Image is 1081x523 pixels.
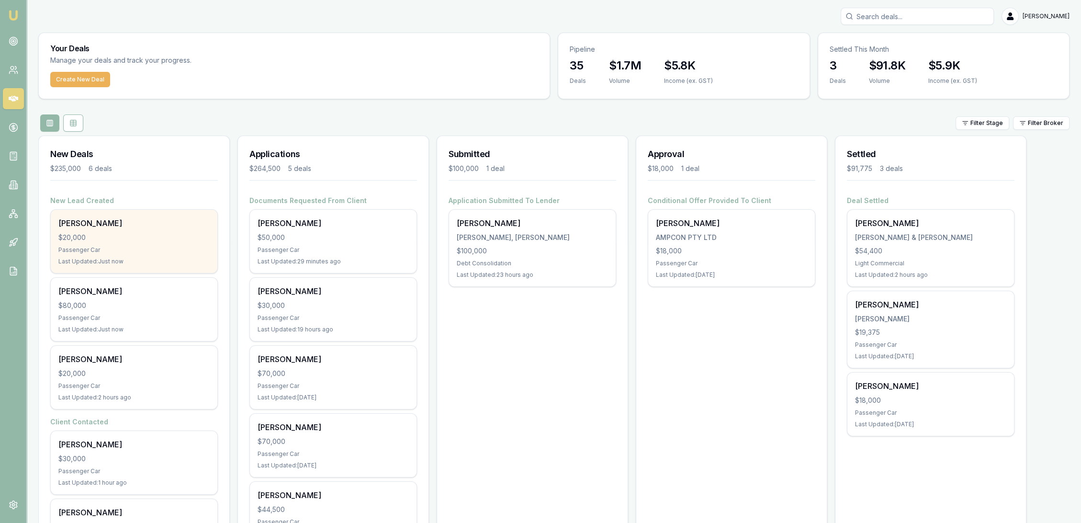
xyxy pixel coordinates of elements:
span: Filter Stage [970,119,1003,127]
div: [PERSON_NAME] [58,439,210,450]
div: 6 deals [89,164,112,173]
div: Debt Consolidation [457,260,608,267]
div: Last Updated: 2 hours ago [855,271,1006,279]
h3: $91.8K [869,58,905,73]
h3: $1.7M [609,58,641,73]
div: [PERSON_NAME] [58,285,210,297]
h4: New Lead Created [50,196,218,205]
div: $19,375 [855,328,1006,337]
div: [PERSON_NAME] [258,421,409,433]
h4: Client Contacted [50,417,218,427]
p: Settled This Month [830,45,1058,54]
div: $20,000 [58,233,210,242]
div: [PERSON_NAME] [58,217,210,229]
div: $20,000 [58,369,210,378]
h4: Conditional Offer Provided To Client [648,196,815,205]
button: Filter Stage [956,116,1009,130]
img: emu-icon-u.png [8,10,19,21]
div: Last Updated: [DATE] [656,271,807,279]
div: $18,000 [855,396,1006,405]
div: Last Updated: Just now [58,326,210,333]
div: $50,000 [258,233,409,242]
div: [PERSON_NAME] [855,217,1006,229]
div: Passenger Car [258,382,409,390]
div: $70,000 [258,437,409,446]
div: 1 deal [681,164,699,173]
div: $70,000 [258,369,409,378]
div: [PERSON_NAME] [58,507,210,518]
div: Last Updated: [DATE] [855,352,1006,360]
div: $44,500 [258,505,409,514]
div: Passenger Car [258,246,409,254]
h3: $5.8K [664,58,713,73]
h4: Documents Requested From Client [249,196,417,205]
div: 3 deals [880,164,903,173]
div: Light Commercial [855,260,1006,267]
h3: Applications [249,148,417,161]
div: $18,000 [648,164,674,173]
div: $30,000 [58,454,210,464]
div: [PERSON_NAME] [457,217,608,229]
div: $18,000 [656,246,807,256]
h3: 35 [570,58,586,73]
input: Search deals [841,8,994,25]
span: [PERSON_NAME] [1023,12,1070,20]
div: $91,775 [847,164,872,173]
div: [PERSON_NAME] [258,353,409,365]
div: Last Updated: [DATE] [258,394,409,401]
div: Passenger Car [656,260,807,267]
div: Passenger Car [58,314,210,322]
div: Last Updated: 1 hour ago [58,479,210,487]
div: Passenger Car [855,341,1006,349]
div: Passenger Car [58,382,210,390]
p: Manage your deals and track your progress. [50,55,295,66]
div: $54,400 [855,246,1006,256]
div: Volume [869,77,905,85]
h3: Your Deals [50,45,538,52]
div: $235,000 [50,164,81,173]
div: Passenger Car [58,246,210,254]
div: 1 deal [486,164,505,173]
div: [PERSON_NAME] [58,353,210,365]
div: [PERSON_NAME] [258,489,409,501]
button: Create New Deal [50,72,110,87]
p: Pipeline [570,45,798,54]
h4: Application Submitted To Lender [449,196,616,205]
div: Last Updated: [DATE] [258,462,409,469]
div: Deals [570,77,586,85]
div: [PERSON_NAME] [258,217,409,229]
div: Income (ex. GST) [928,77,977,85]
div: Last Updated: [DATE] [855,421,1006,428]
div: Deals [830,77,846,85]
div: Volume [609,77,641,85]
div: [PERSON_NAME] [855,299,1006,310]
div: $264,500 [249,164,281,173]
h3: Submitted [449,148,616,161]
div: 5 deals [288,164,311,173]
div: [PERSON_NAME] [258,285,409,297]
div: $100,000 [457,246,608,256]
div: Last Updated: Just now [58,258,210,265]
div: Passenger Car [855,409,1006,417]
div: Passenger Car [258,314,409,322]
h3: $5.9K [928,58,977,73]
div: $80,000 [58,301,210,310]
div: Last Updated: 29 minutes ago [258,258,409,265]
div: [PERSON_NAME] & [PERSON_NAME] [855,233,1006,242]
div: Income (ex. GST) [664,77,713,85]
h3: Settled [847,148,1014,161]
div: [PERSON_NAME] [855,380,1006,392]
div: $100,000 [449,164,479,173]
button: Filter Broker [1013,116,1070,130]
div: AMPCON PTY LTD [656,233,807,242]
div: $30,000 [258,301,409,310]
span: Filter Broker [1028,119,1063,127]
div: Passenger Car [258,450,409,458]
div: Last Updated: 23 hours ago [457,271,608,279]
h3: 3 [830,58,846,73]
div: [PERSON_NAME] [855,314,1006,324]
div: [PERSON_NAME], [PERSON_NAME] [457,233,608,242]
div: Last Updated: 2 hours ago [58,394,210,401]
div: Last Updated: 19 hours ago [258,326,409,333]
